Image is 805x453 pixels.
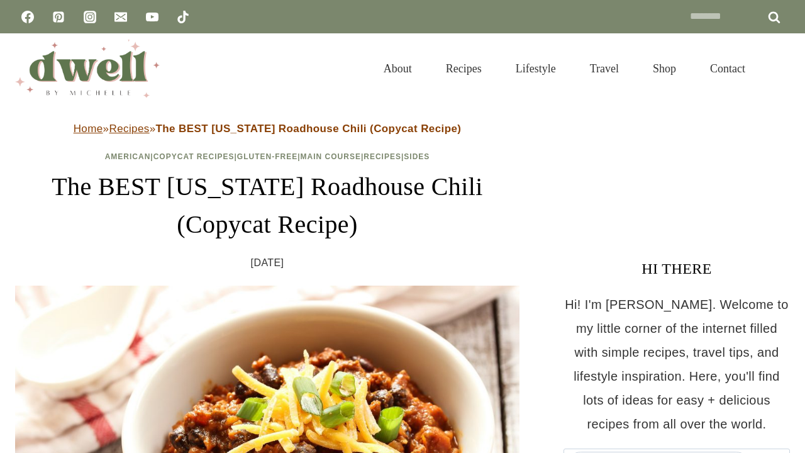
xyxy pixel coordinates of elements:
a: American [105,152,151,161]
a: Facebook [15,4,40,30]
a: Sides [404,152,430,161]
span: » » [74,123,462,135]
a: Lifestyle [499,47,573,91]
strong: The BEST [US_STATE] Roadhouse Chili (Copycat Recipe) [156,123,462,135]
a: TikTok [170,4,196,30]
a: Main Course [301,152,361,161]
a: Copycat Recipes [153,152,235,161]
a: Recipes [429,47,499,91]
p: Hi! I'm [PERSON_NAME]. Welcome to my little corner of the internet filled with simple recipes, tr... [563,293,790,436]
a: Contact [693,47,762,91]
span: | | | | | [105,152,430,161]
a: Gluten-Free [237,152,297,161]
button: View Search Form [769,58,790,79]
a: Recipes [109,123,149,135]
time: [DATE] [251,254,284,272]
a: YouTube [140,4,165,30]
a: Shop [636,47,693,91]
a: Instagram [77,4,103,30]
a: Travel [573,47,636,91]
a: Recipes [364,152,401,161]
a: Home [74,123,103,135]
a: About [367,47,429,91]
a: Pinterest [46,4,71,30]
img: DWELL by michelle [15,40,160,98]
h1: The BEST [US_STATE] Roadhouse Chili (Copycat Recipe) [15,168,519,243]
a: Email [108,4,133,30]
nav: Primary Navigation [367,47,762,91]
h3: HI THERE [563,257,790,280]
